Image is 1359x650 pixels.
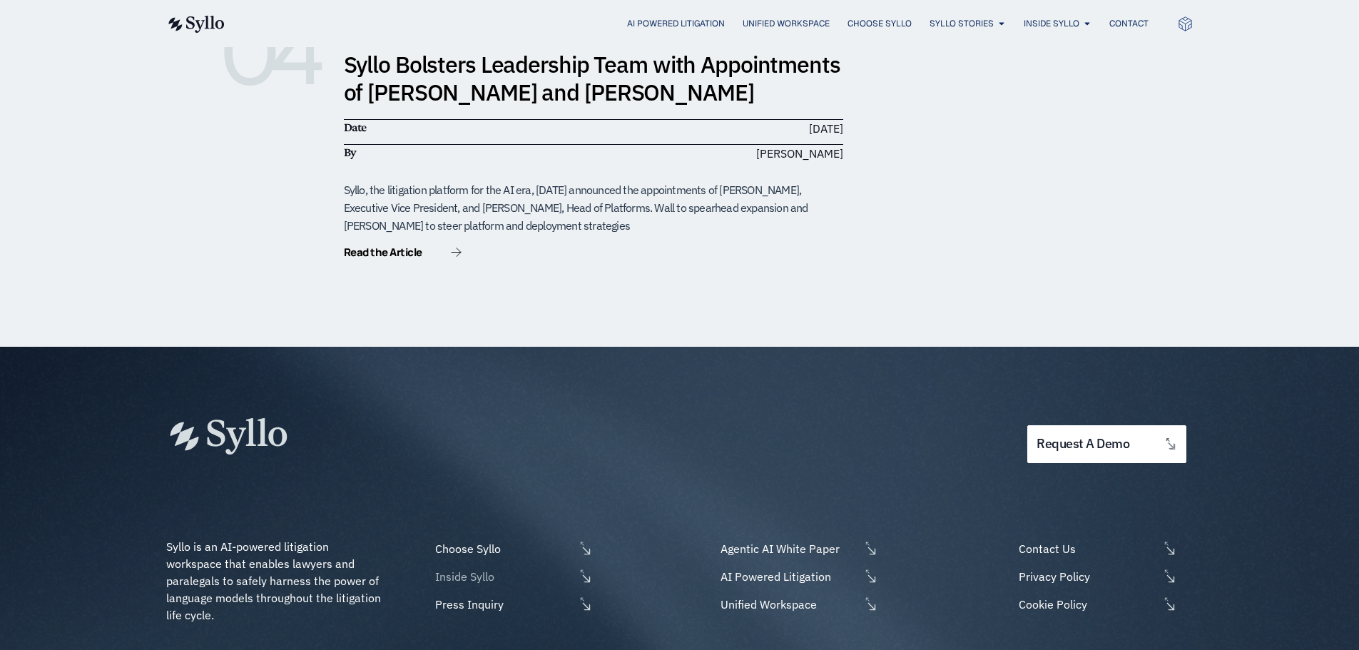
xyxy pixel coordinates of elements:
a: Agentic AI White Paper [717,540,878,557]
a: Inside Syllo [432,568,593,585]
a: AI Powered Litigation [627,17,725,30]
h6: Date [344,120,586,136]
div: Syllo, the litigation platform for the AI era, [DATE] announced the appointments of [PERSON_NAME]... [344,181,843,234]
span: Press Inquiry [432,596,574,613]
span: Read the Article [344,247,422,258]
span: AI Powered Litigation [717,568,860,585]
span: Agentic AI White Paper [717,540,860,557]
a: Contact [1109,17,1149,30]
span: Contact Us [1015,540,1158,557]
span: Choose Syllo [432,540,574,557]
div: Menu Toggle [253,17,1149,31]
span: request a demo [1037,437,1129,451]
span: Privacy Policy [1015,568,1158,585]
a: request a demo [1027,425,1186,463]
a: Unified Workspace [743,17,830,30]
nav: Menu [253,17,1149,31]
img: syllo [166,16,225,33]
span: Syllo is an AI-powered litigation workspace that enables lawyers and paralegals to safely harness... [166,539,384,622]
span: Unified Workspace [717,596,860,613]
a: Unified Workspace [717,596,878,613]
a: AI Powered Litigation [717,568,878,585]
a: Syllo Stories [930,17,994,30]
a: Syllo Bolsters Leadership Team with Appointments of [PERSON_NAME] and [PERSON_NAME] [344,49,840,106]
span: Inside Syllo [432,568,574,585]
a: Choose Syllo [432,540,593,557]
a: Contact Us [1015,540,1193,557]
h6: By [344,145,586,161]
a: Privacy Policy [1015,568,1193,585]
span: Cookie Policy [1015,596,1158,613]
a: Cookie Policy [1015,596,1193,613]
time: [DATE] [809,121,843,136]
a: Read the Article [344,247,462,261]
a: Press Inquiry [432,596,593,613]
span: [PERSON_NAME] [756,145,843,162]
h6: 04 [220,20,327,84]
a: Inside Syllo [1024,17,1079,30]
a: Choose Syllo [848,17,912,30]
